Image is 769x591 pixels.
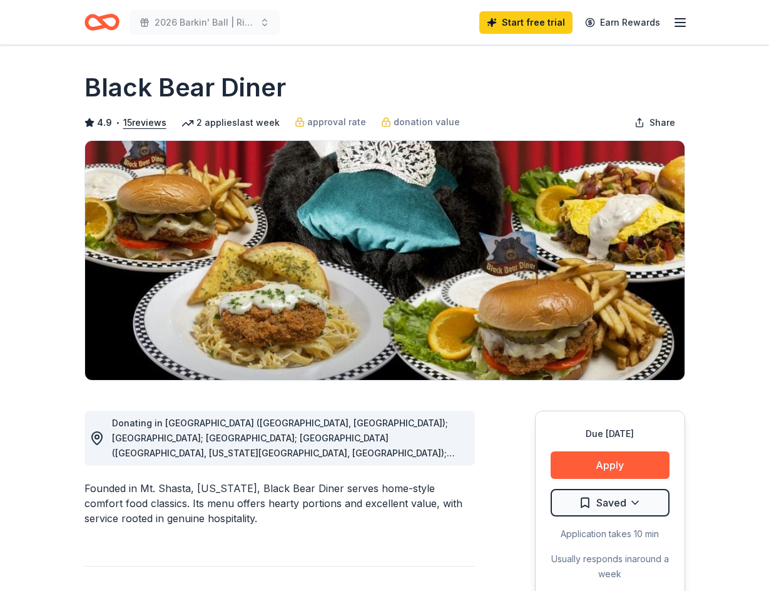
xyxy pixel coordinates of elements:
div: 2 applies last week [181,115,280,130]
div: Application takes 10 min [551,527,670,542]
button: Saved [551,489,670,516]
div: Due [DATE] [551,426,670,441]
span: Share [649,115,675,130]
button: 2026 Barkin' Ball | Rio [DATE] [130,10,280,35]
span: • [115,118,120,128]
span: Saved [596,495,626,511]
button: Apply [551,451,670,479]
button: 15reviews [123,115,166,130]
a: Home [84,8,120,37]
span: donation value [394,115,460,130]
span: 2026 Barkin' Ball | Rio [DATE] [155,15,255,30]
a: approval rate [295,115,366,130]
span: approval rate [307,115,366,130]
h1: Black Bear Diner [84,70,286,105]
a: Start free trial [479,11,573,34]
button: Share [624,110,685,135]
div: Founded in Mt. Shasta, [US_STATE], Black Bear Diner serves home-style comfort food classics. Its ... [84,481,475,526]
img: Image for Black Bear Diner [85,141,685,380]
div: Usually responds in around a week [551,552,670,582]
span: 4.9 [97,115,112,130]
a: donation value [381,115,460,130]
a: Earn Rewards [578,11,668,34]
